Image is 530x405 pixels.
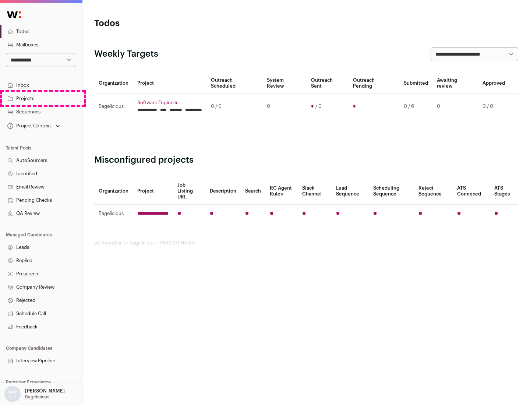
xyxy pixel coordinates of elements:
th: Outreach Pending [349,73,399,94]
td: Bagelicious [94,94,133,119]
td: 0 / 0 [206,94,262,119]
th: ATS Conneced [453,178,490,205]
td: Bagelicious [94,205,133,223]
td: 0 [262,94,306,119]
div: Project Context [6,123,51,129]
th: Reject Sequence [414,178,453,205]
th: Approved [478,73,509,94]
button: Open dropdown [6,121,61,131]
td: 0 / 6 [399,94,432,119]
th: Project [133,178,173,205]
th: Job Listing URL [173,178,205,205]
th: Organization [94,73,133,94]
th: Organization [94,178,133,205]
th: Lead Sequence [332,178,369,205]
h1: Todos [94,18,236,29]
img: Wellfound [3,7,25,22]
th: Submitted [399,73,432,94]
th: Description [205,178,241,205]
button: Open dropdown [3,386,66,402]
span: / 0 [315,103,322,109]
th: Scheduling Sequence [369,178,414,205]
h2: Weekly Targets [94,48,158,60]
td: 0 [432,94,478,119]
th: RC Agent Rules [265,178,297,205]
th: Search [241,178,265,205]
footer: wellfound:ai for Bagelicious - [PERSON_NAME] [94,240,518,246]
p: Bagelicious [25,394,49,400]
th: Project [133,73,206,94]
td: 0 / 0 [478,94,509,119]
th: Slack Channel [298,178,332,205]
a: Software Engineer [137,100,202,106]
img: nopic.png [4,386,21,402]
th: System Review [262,73,306,94]
th: Outreach Scheduled [206,73,262,94]
h2: Misconfigured projects [94,154,518,166]
th: ATS Stages [490,178,518,205]
th: Awaiting review [432,73,478,94]
p: [PERSON_NAME] [25,388,65,394]
th: Outreach Sent [307,73,349,94]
